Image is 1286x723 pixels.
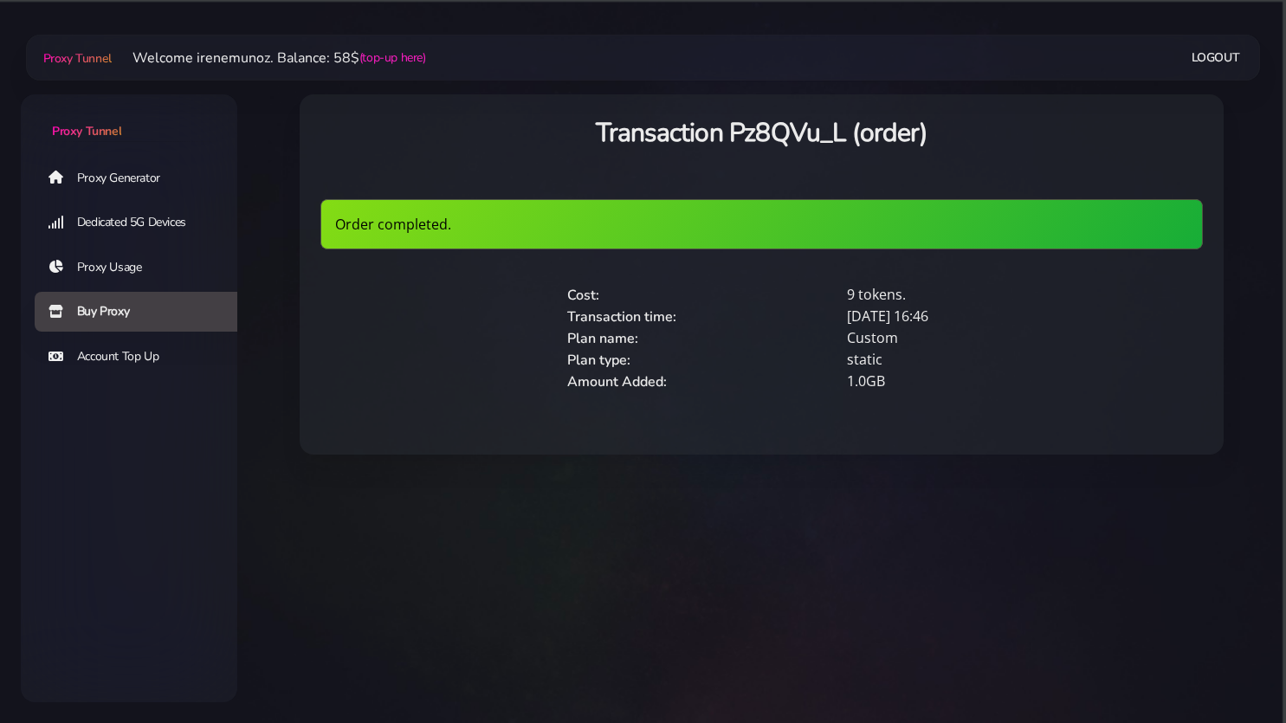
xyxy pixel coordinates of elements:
iframe: Webchat Widget [1186,623,1264,701]
a: Proxy Usage [35,248,251,287]
div: 1.0GB [837,371,1117,392]
a: Account Top Up [35,337,251,377]
div: Custom [837,327,1117,349]
span: Plan type: [567,351,630,370]
div: [DATE] 16:46 [837,306,1117,327]
a: Proxy Tunnel [21,94,237,140]
span: Proxy Tunnel [52,123,121,139]
span: Amount Added: [567,372,667,391]
a: Dedicated 5G Devices [35,203,251,242]
span: Transaction time: [567,307,676,326]
div: 9 tokens. [837,284,1117,306]
li: Welcome irenemunoz. Balance: 58$ [112,48,426,68]
div: static [837,349,1117,371]
a: Buy Proxy [35,292,251,332]
a: Proxy Tunnel [40,44,112,72]
a: (top-up here) [359,48,426,67]
a: Proxy Generator [35,158,251,197]
div: Order completed. [320,199,1203,249]
h3: Transaction Pz8QVu_L (order) [320,115,1203,151]
span: Cost: [567,286,599,305]
a: Logout [1192,42,1240,74]
span: Proxy Tunnel [43,50,112,67]
span: Plan name: [567,329,638,348]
